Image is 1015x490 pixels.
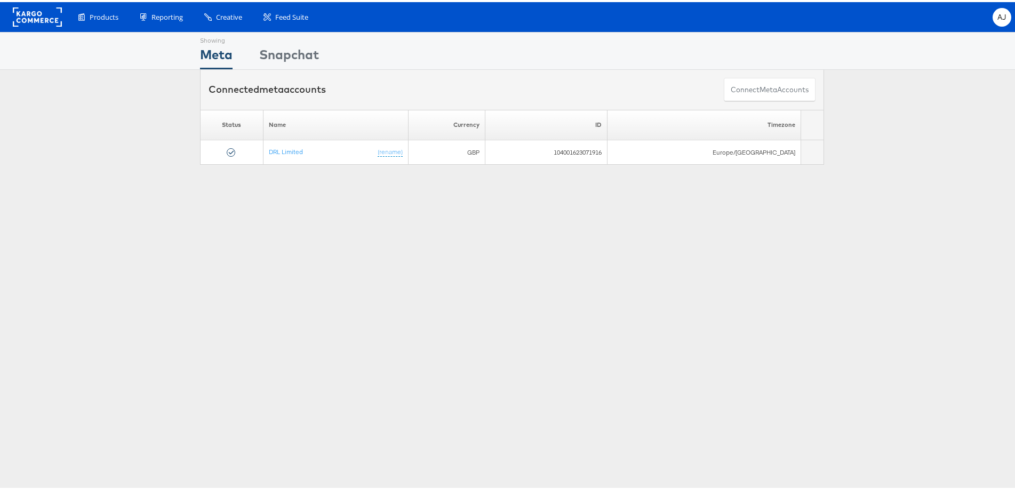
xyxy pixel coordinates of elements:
[378,146,403,155] a: (rename)
[485,138,607,163] td: 104001623071916
[151,10,183,20] span: Reporting
[263,108,408,138] th: Name
[997,12,1006,19] span: AJ
[90,10,118,20] span: Products
[760,83,777,93] span: meta
[607,108,801,138] th: Timezone
[485,108,607,138] th: ID
[408,108,485,138] th: Currency
[275,10,308,20] span: Feed Suite
[200,43,233,67] div: Meta
[607,138,801,163] td: Europe/[GEOGRAPHIC_DATA]
[216,10,242,20] span: Creative
[269,146,303,154] a: DRL Limited
[209,81,326,94] div: Connected accounts
[200,30,233,43] div: Showing
[259,81,284,93] span: meta
[408,138,485,163] td: GBP
[259,43,319,67] div: Snapchat
[724,76,816,100] button: ConnectmetaAccounts
[201,108,263,138] th: Status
